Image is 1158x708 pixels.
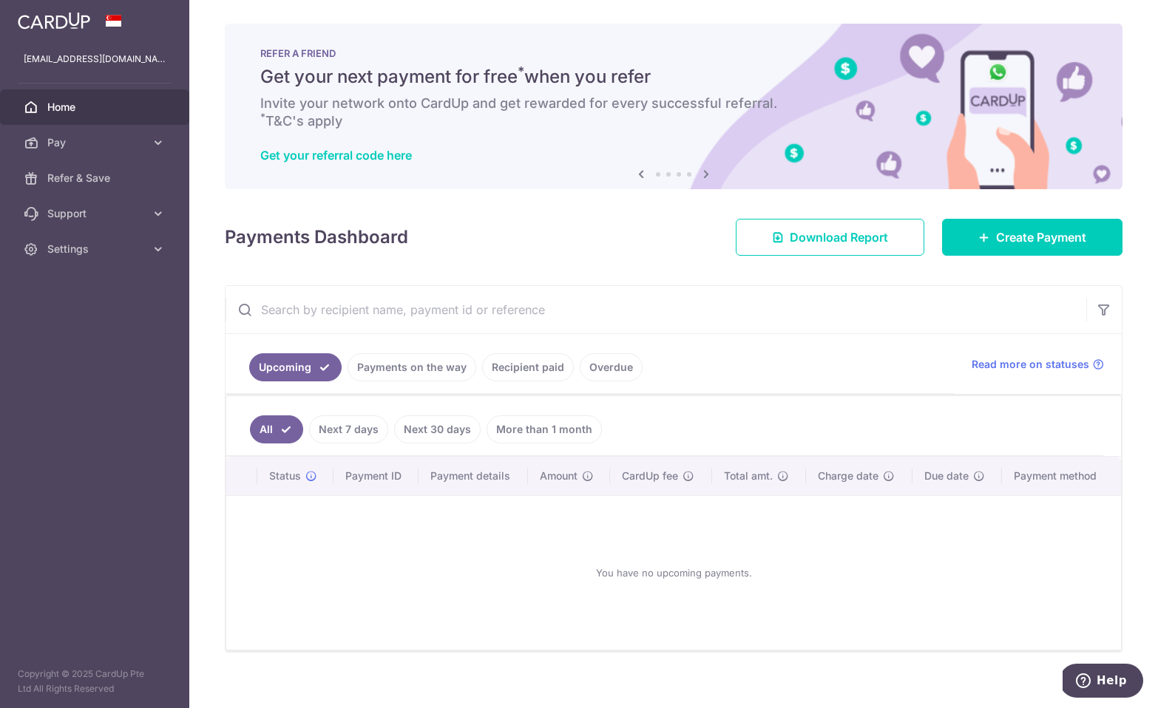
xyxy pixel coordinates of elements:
th: Payment details [419,457,528,495]
span: Status [269,469,301,483]
span: Refer & Save [47,171,145,185]
span: Charge date [818,469,878,483]
span: Read more on statuses [972,357,1089,372]
h5: Get your next payment for free when you refer [260,65,1087,89]
span: Due date [924,469,969,483]
span: CardUp fee [622,469,678,483]
img: CardUp [18,12,90,30]
input: Search by recipient name, payment id or reference [226,286,1086,333]
a: Payments on the way [348,353,476,381]
a: Create Payment [942,219,1123,256]
iframe: Opens a widget where you can find more information [1063,664,1143,701]
span: Home [47,100,145,115]
h4: Payments Dashboard [225,224,408,251]
a: Overdue [580,353,643,381]
th: Payment method [1002,457,1121,495]
p: REFER A FRIEND [260,47,1087,59]
a: Upcoming [249,353,342,381]
span: Amount [540,469,578,483]
span: Total amt. [724,469,773,483]
span: Pay [47,135,145,150]
a: Recipient paid [482,353,574,381]
a: More than 1 month [487,415,602,443]
a: Get your referral code here [260,148,412,163]
a: Download Report [736,219,924,256]
span: Support [47,206,145,221]
span: Download Report [790,228,888,246]
p: [EMAIL_ADDRESS][DOMAIN_NAME] [24,52,166,67]
span: Create Payment [996,228,1086,246]
img: RAF banner [225,24,1123,189]
div: You have no upcoming payments. [244,508,1103,638]
th: Payment ID [333,457,418,495]
h6: Invite your network onto CardUp and get rewarded for every successful referral. T&C's apply [260,95,1087,130]
a: All [250,415,303,443]
a: Next 7 days [309,415,388,443]
span: Settings [47,242,145,256]
a: Read more on statuses [972,357,1104,372]
a: Next 30 days [394,415,481,443]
